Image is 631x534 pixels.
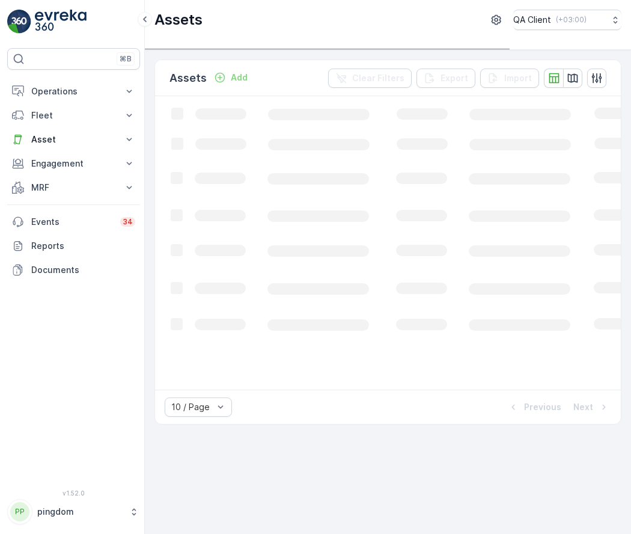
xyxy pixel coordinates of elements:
p: 34 [123,217,133,227]
p: MRF [31,182,116,194]
button: Export [416,69,475,88]
button: Operations [7,79,140,103]
p: Engagement [31,158,116,170]
p: Documents [31,264,135,276]
p: Fleet [31,109,116,121]
a: Documents [7,258,140,282]
button: Fleet [7,103,140,127]
p: Asset [31,133,116,146]
button: QA Client(+03:00) [513,10,621,30]
button: Next [572,400,611,414]
p: Assets [169,70,207,87]
p: Import [504,72,532,84]
p: pingdom [37,506,123,518]
button: Clear Filters [328,69,412,88]
button: Asset [7,127,140,152]
p: Assets [154,10,203,29]
p: Export [440,72,468,84]
button: Engagement [7,152,140,176]
a: Events34 [7,210,140,234]
p: Next [573,401,593,413]
a: Reports [7,234,140,258]
img: logo [7,10,31,34]
p: Operations [31,85,116,97]
p: Reports [31,240,135,252]
span: v 1.52.0 [7,489,140,497]
button: MRF [7,176,140,200]
p: ( +03:00 ) [556,15,587,25]
button: Import [480,69,539,88]
p: Clear Filters [352,72,404,84]
p: Previous [524,401,561,413]
button: Previous [506,400,562,414]
div: PP [10,502,29,521]
p: ⌘B [120,54,132,64]
button: PPpingdom [7,499,140,524]
p: Add [231,72,248,84]
p: Events [31,216,113,228]
img: logo_light-DOdMpM7g.png [35,10,87,34]
p: QA Client [513,14,551,26]
button: Add [209,70,252,85]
